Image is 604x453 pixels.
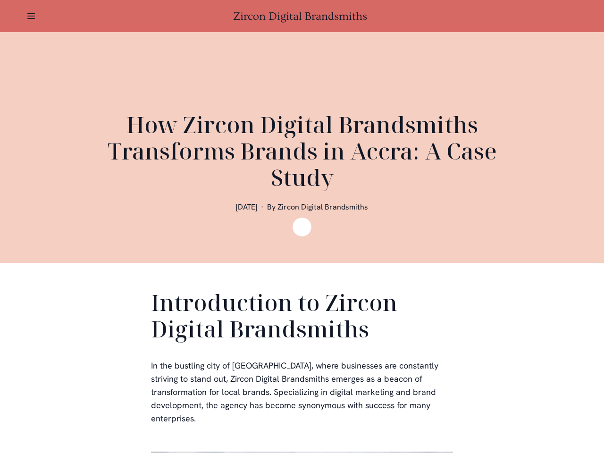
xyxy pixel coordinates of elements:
span: [DATE] [236,202,257,212]
h2: Introduction to Zircon Digital Brandsmiths [151,289,453,346]
p: In the bustling city of [GEOGRAPHIC_DATA], where businesses are constantly striving to stand out,... [151,359,453,425]
img: Zircon Digital Brandsmiths [293,218,311,236]
a: Zircon Digital Brandsmiths [233,10,371,23]
h1: How Zircon Digital Brandsmiths Transforms Brands in Accra: A Case Study [75,111,528,191]
span: · [261,202,263,212]
span: By Zircon Digital Brandsmiths [267,202,368,212]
